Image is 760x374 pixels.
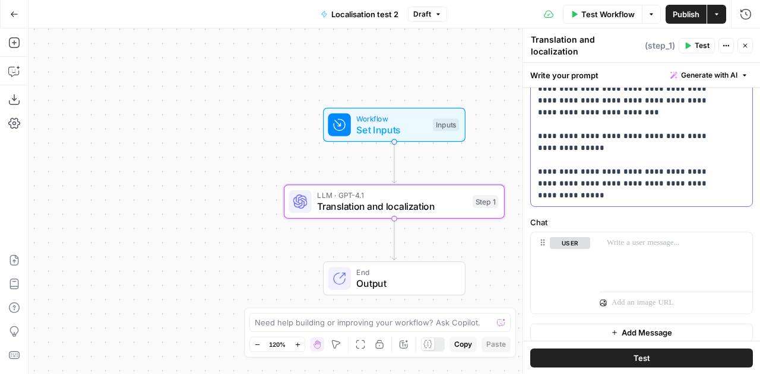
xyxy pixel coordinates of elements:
[284,108,505,142] div: WorkflowSet InputsInputs
[449,337,477,352] button: Copy
[356,113,427,124] span: Workflow
[530,348,753,367] button: Test
[681,70,737,81] span: Generate with AI
[486,339,506,350] span: Paste
[673,8,699,20] span: Publish
[356,276,453,290] span: Output
[563,5,642,24] button: Test Workflow
[550,237,590,249] button: user
[413,9,431,20] span: Draft
[317,200,467,214] span: Translation and localization
[666,68,753,83] button: Generate with AI
[331,8,398,20] span: Localisation test 2
[408,7,447,22] button: Draft
[454,339,472,350] span: Copy
[531,34,642,57] textarea: Translation and localization
[313,5,406,24] button: Localisation test 2
[581,8,635,20] span: Test Workflow
[531,232,590,314] div: user
[679,38,715,53] button: Test
[530,324,753,341] button: Add Message
[269,340,286,349] span: 120%
[392,142,396,183] g: Edge from start to step_1
[392,218,396,260] g: Edge from step_1 to end
[284,261,505,296] div: EndOutput
[284,184,505,219] div: LLM · GPT-4.1Translation and localizationStep 1
[482,337,511,352] button: Paste
[317,190,467,201] span: LLM · GPT-4.1
[695,40,710,51] span: Test
[530,216,753,228] label: Chat
[523,63,760,87] div: Write your prompt
[622,327,672,338] span: Add Message
[473,195,498,208] div: Step 1
[645,40,675,52] span: ( step_1 )
[356,266,453,277] span: End
[433,119,459,132] div: Inputs
[666,5,707,24] button: Publish
[356,123,427,137] span: Set Inputs
[634,351,650,363] span: Test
